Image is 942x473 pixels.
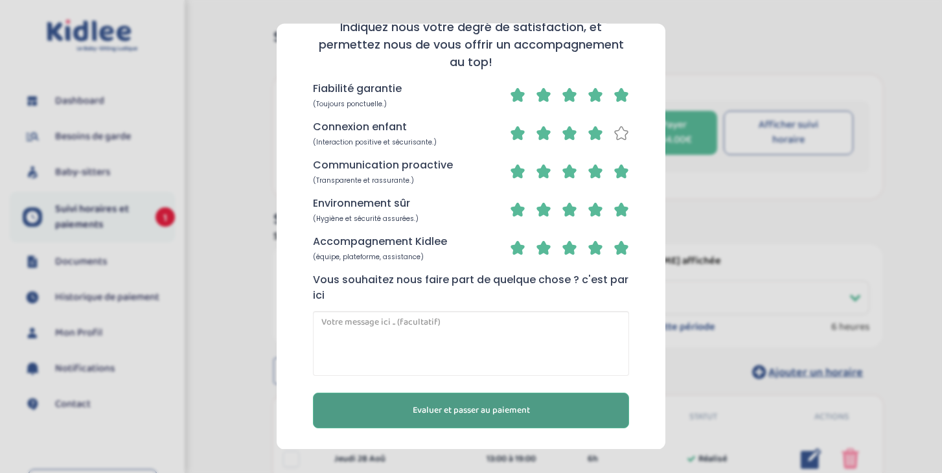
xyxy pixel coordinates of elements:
button: Evaluer et passer au paiement [313,393,629,429]
span: (équipe, plateforme, assistance) [313,253,424,262]
p: Vous souhaitez nous faire part de quelque chose ? c'est par ici [313,273,629,304]
p: Connexion enfant [313,120,407,135]
p: Accompagnement Kidlee [313,235,447,250]
h4: Indiquez nous votre degré de satisfaction, et permettez nous de vous offrir un accompagnement au ... [313,19,629,71]
span: (Transparente et rassurante.) [313,176,414,186]
span: (Interaction positive et sécurisante.) [313,138,437,148]
p: Environnement sûr [313,196,410,212]
p: Fiabilité garantie [313,82,402,97]
span: (Hygiène et sécurité assurées.) [313,214,419,224]
span: Evaluer et passer au paiement [413,404,530,418]
span: (Toujours ponctuelle.) [313,100,387,110]
p: Communication proactive [313,158,453,174]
